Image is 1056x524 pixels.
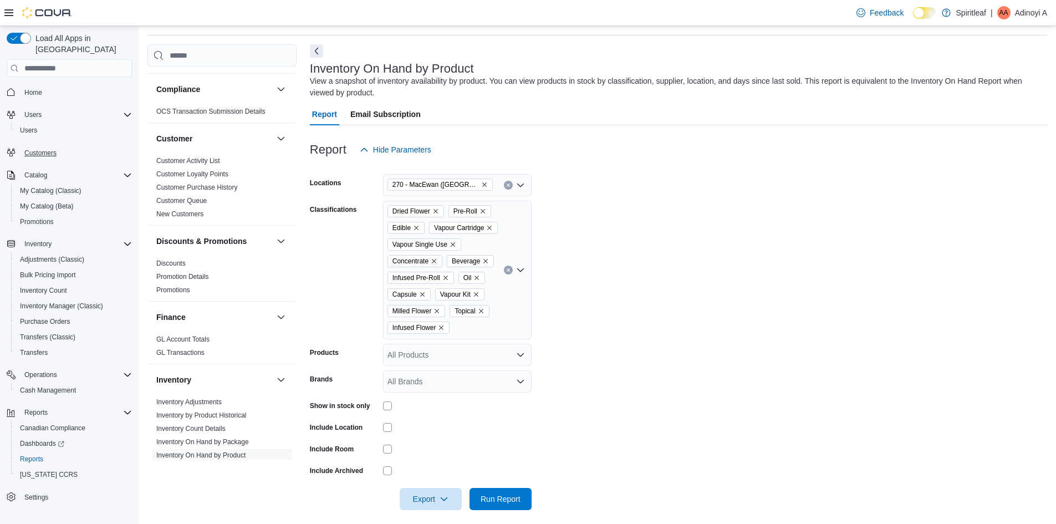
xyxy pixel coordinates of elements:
[11,314,136,329] button: Purchase Orders
[156,451,246,459] a: Inventory On Hand by Product
[156,286,190,294] span: Promotions
[16,184,86,197] a: My Catalog (Classic)
[156,335,210,343] a: GL Account Totals
[24,88,42,97] span: Home
[310,62,474,75] h3: Inventory On Hand by Product
[20,186,81,195] span: My Catalog (Classic)
[16,315,75,328] a: Purchase Orders
[310,348,339,357] label: Products
[435,288,484,301] span: Vapour Kit
[156,108,266,115] a: OCS Transaction Submission Details
[16,253,132,266] span: Adjustments (Classic)
[20,237,56,251] button: Inventory
[463,272,472,283] span: Oil
[11,383,136,398] button: Cash Management
[11,283,136,298] button: Inventory Count
[16,384,80,397] a: Cash Management
[11,329,136,345] button: Transfers (Classic)
[156,374,272,385] button: Inventory
[16,346,52,359] a: Transfers
[156,438,249,446] a: Inventory On Hand by Package
[448,205,491,217] span: Pre-Roll
[16,268,80,282] a: Bulk Pricing Import
[156,424,226,433] span: Inventory Count Details
[11,420,136,436] button: Canadian Compliance
[20,255,84,264] span: Adjustments (Classic)
[156,273,209,281] a: Promotion Details
[20,406,132,419] span: Reports
[20,86,47,99] a: Home
[20,202,74,211] span: My Catalog (Beta)
[24,240,52,248] span: Inventory
[156,312,186,323] h3: Finance
[447,255,494,267] span: Beverage
[24,493,48,502] span: Settings
[11,267,136,283] button: Bulk Pricing Import
[156,451,246,460] span: Inventory On Hand by Product
[156,107,266,116] span: OCS Transaction Submission Details
[455,306,475,317] span: Topical
[24,370,57,379] span: Operations
[156,197,207,205] a: Customer Queue
[20,406,52,419] button: Reports
[20,368,132,381] span: Operations
[16,124,132,137] span: Users
[20,146,61,160] a: Customers
[20,386,76,395] span: Cash Management
[20,491,53,504] a: Settings
[274,235,288,248] button: Discounts & Promotions
[156,84,272,95] button: Compliance
[481,181,488,188] button: Remove 270 - MacEwan (Edmonton) from selection in this group
[20,368,62,381] button: Operations
[156,348,205,357] span: GL Transactions
[20,237,132,251] span: Inventory
[156,133,272,144] button: Customer
[442,274,449,281] button: Remove Infused Pre-Roll from selection in this group
[20,271,76,279] span: Bulk Pricing Import
[310,205,357,214] label: Classifications
[16,184,132,197] span: My Catalog (Classic)
[2,84,136,100] button: Home
[156,157,220,165] a: Customer Activity List
[20,333,75,342] span: Transfers (Classic)
[310,75,1042,99] div: View a snapshot of inventory availability by product. You can view products in stock by classific...
[147,154,297,225] div: Customer
[156,411,247,419] a: Inventory by Product Historical
[516,350,525,359] button: Open list of options
[20,317,70,326] span: Purchase Orders
[156,259,186,268] span: Discounts
[387,322,450,334] span: Infused Flower
[20,470,78,479] span: [US_STATE] CCRS
[156,398,222,406] a: Inventory Adjustments
[450,305,489,317] span: Topical
[516,266,525,274] button: Open list of options
[310,466,363,475] label: Include Archived
[16,437,132,450] span: Dashboards
[2,145,136,161] button: Customers
[16,284,132,297] span: Inventory Count
[20,490,132,504] span: Settings
[156,260,186,267] a: Discounts
[156,156,220,165] span: Customer Activity List
[20,302,103,311] span: Inventory Manager (Classic)
[2,236,136,252] button: Inventory
[31,33,132,55] span: Load All Apps in [GEOGRAPHIC_DATA]
[312,103,337,125] span: Report
[870,7,904,18] span: Feedback
[20,169,132,182] span: Catalog
[16,346,132,359] span: Transfers
[387,238,461,251] span: Vapour Single Use
[310,375,333,384] label: Brands
[16,253,89,266] a: Adjustments (Classic)
[991,6,993,19] p: |
[310,179,341,187] label: Locations
[16,215,58,228] a: Promotions
[2,107,136,123] button: Users
[431,258,437,264] button: Remove Concentrate from selection in this group
[156,437,249,446] span: Inventory On Hand by Package
[419,291,426,298] button: Remove Capsule from selection in this group
[16,437,69,450] a: Dashboards
[413,225,420,231] button: Remove Edible from selection in this group
[392,256,428,267] span: Concentrate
